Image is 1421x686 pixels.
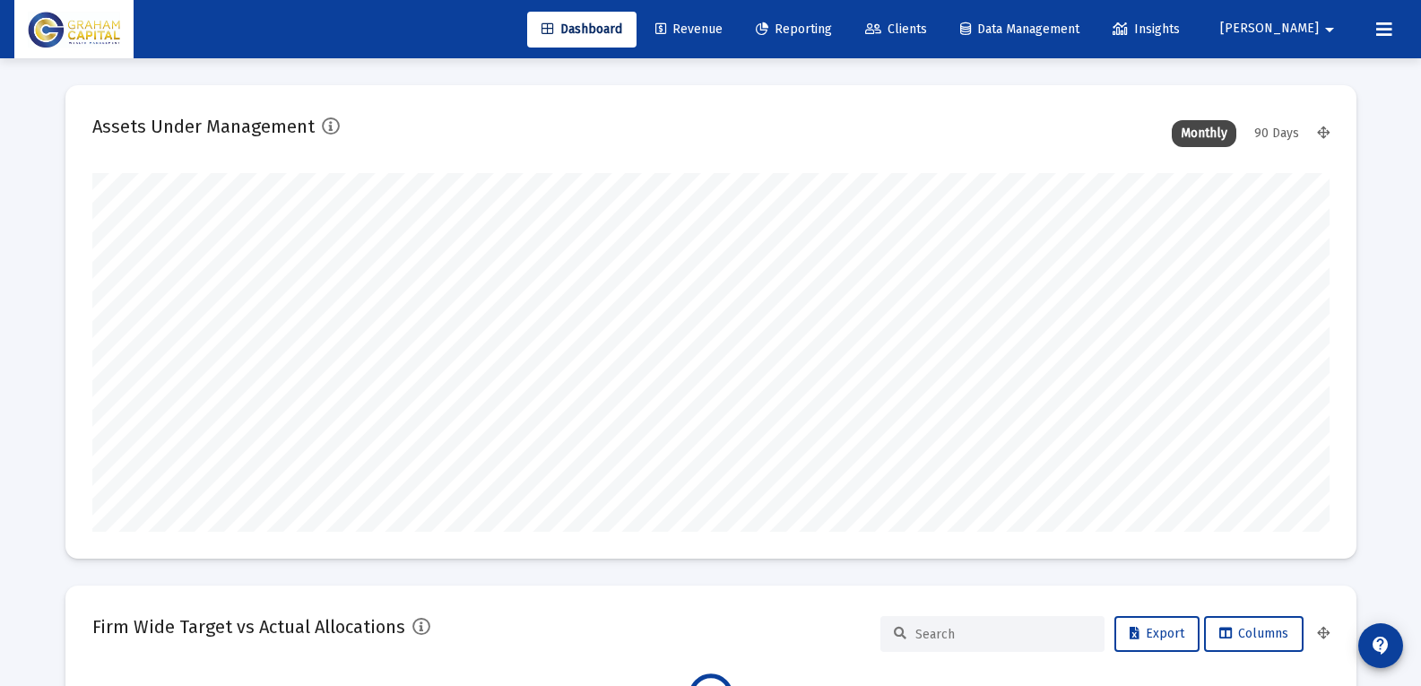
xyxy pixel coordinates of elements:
mat-icon: contact_support [1370,635,1391,656]
a: Insights [1098,12,1194,48]
button: Columns [1204,616,1304,652]
span: [PERSON_NAME] [1220,22,1319,37]
div: 90 Days [1245,120,1308,147]
button: [PERSON_NAME] [1199,11,1362,47]
mat-icon: arrow_drop_down [1319,12,1340,48]
span: Dashboard [542,22,622,37]
span: Export [1130,626,1184,641]
button: Export [1114,616,1200,652]
h2: Assets Under Management [92,112,315,141]
span: Reporting [756,22,832,37]
h2: Firm Wide Target vs Actual Allocations [92,612,405,641]
span: Revenue [655,22,723,37]
a: Data Management [946,12,1094,48]
span: Insights [1113,22,1180,37]
img: Dashboard [28,12,120,48]
a: Revenue [641,12,737,48]
span: Clients [865,22,927,37]
a: Dashboard [527,12,637,48]
a: Reporting [741,12,846,48]
input: Search [915,627,1091,642]
div: Monthly [1172,120,1236,147]
span: Columns [1219,626,1288,641]
a: Clients [851,12,941,48]
span: Data Management [960,22,1079,37]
